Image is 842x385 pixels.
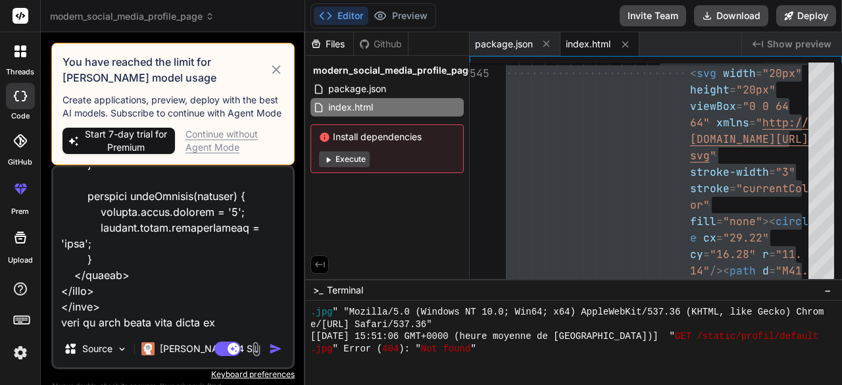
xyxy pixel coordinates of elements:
span: "none" [723,214,762,228]
div: Files [305,38,353,51]
span: stroke [690,181,730,195]
div: 545 [470,65,489,82]
span: "29.22" [723,230,769,245]
span: "20px" [736,82,776,97]
span: [[DATE] 15:51:06 GMT+0000 (heure moyenne de [GEOGRAPHIC_DATA])] " [310,330,675,343]
span: .jpg [310,343,333,355]
img: settings [9,342,32,364]
p: Create applications, preview, deploy with the best AI models. Subscribe to continue with Agent Mode [62,93,284,120]
span: " [756,115,762,130]
span: modern_social_media_profile_page [313,64,474,77]
span: "currentCol [736,181,808,195]
span: package.json [475,38,533,51]
span: />< [710,263,730,278]
button: Execute [319,151,370,167]
button: Editor [314,7,368,25]
p: Keyboard preferences [51,369,295,380]
span: or" [690,197,710,212]
span: e [690,230,697,245]
span: >_ [313,284,323,297]
span: cy [690,247,703,261]
span: − [824,284,831,297]
img: Pick Models [116,344,128,355]
span: = [756,66,762,80]
span: svg [697,66,716,80]
span: = [716,214,723,228]
span: " [470,343,476,355]
span: Not found [421,343,471,355]
span: = [703,247,710,261]
span: r [762,247,769,261]
span: index.html [566,38,610,51]
label: threads [6,66,34,78]
span: "M41. [776,263,808,278]
span: Show preview [767,38,831,51]
label: code [11,111,30,122]
span: viewBox [690,99,736,113]
span: " Error ( [333,343,383,355]
span: = [730,181,736,195]
span: d [762,263,769,278]
button: Invite Team [620,5,686,26]
label: GitHub [8,157,32,168]
span: .jpg [310,306,333,319]
span: "16.28" [710,247,756,261]
span: /static/profil/default [697,330,818,343]
label: prem [11,206,29,217]
button: Preview [368,7,433,25]
img: Claude 4 Sonnet [141,342,155,355]
div: Continue without Agent Mode [186,128,284,154]
p: Source [82,342,112,355]
textarea: <!LOREMIP dolo> <sita cons="ad"> <elit> <sedd eiusmod="TEM-3"> <inci utla="etdolore" magnaal="eni... [53,167,293,330]
span: package.json [327,81,387,97]
span: "0 0 64 [743,99,789,113]
h3: You have reached the limit for [PERSON_NAME] model usage [62,54,269,86]
span: ): " [399,343,421,355]
span: 14" [690,263,710,278]
span: modern_social_media_profile_page [50,10,214,23]
span: = [730,82,736,97]
button: Download [694,5,768,26]
span: stroke-width [690,165,769,179]
span: "20px" [762,66,802,80]
div: Github [354,38,408,51]
span: = [769,247,776,261]
span: Install dependencies [319,130,455,143]
span: GET [675,330,691,343]
p: [PERSON_NAME] 4 S.. [160,342,258,355]
span: svg [690,148,710,163]
span: "11. [776,247,802,261]
label: Upload [8,255,33,266]
span: "3" [776,165,795,179]
span: e/[URL] Safari/537.36" [310,319,432,331]
span: = [749,115,756,130]
span: 404 [382,343,399,355]
button: − [822,280,834,301]
span: = [769,263,776,278]
button: Start 7-day trial for Premium [62,128,175,154]
span: = [716,230,723,245]
span: fill [690,214,716,228]
span: < [690,66,697,80]
span: >< [762,214,776,228]
span: path [730,263,756,278]
span: = [769,165,776,179]
button: Deploy [776,5,836,26]
span: width [723,66,756,80]
span: cx [703,230,716,245]
span: 64" [690,115,710,130]
span: " "Mozilla/5.0 (Windows NT 10.0; Win64; x64) AppleWebKit/537.36 (KHTML, like Gecko) Chrom [333,306,824,319]
img: icon [269,342,282,355]
img: attachment [249,342,264,357]
span: index.html [327,99,374,115]
span: xmlns [716,115,749,130]
span: Start 7-day trial for Premium [83,128,170,154]
span: = [736,99,743,113]
span: " [710,148,716,163]
span: http:// [762,115,808,130]
span: height [690,82,730,97]
span: [DOMAIN_NAME][URL] [690,132,808,146]
span: Terminal [327,284,363,297]
span: circl [776,214,808,228]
